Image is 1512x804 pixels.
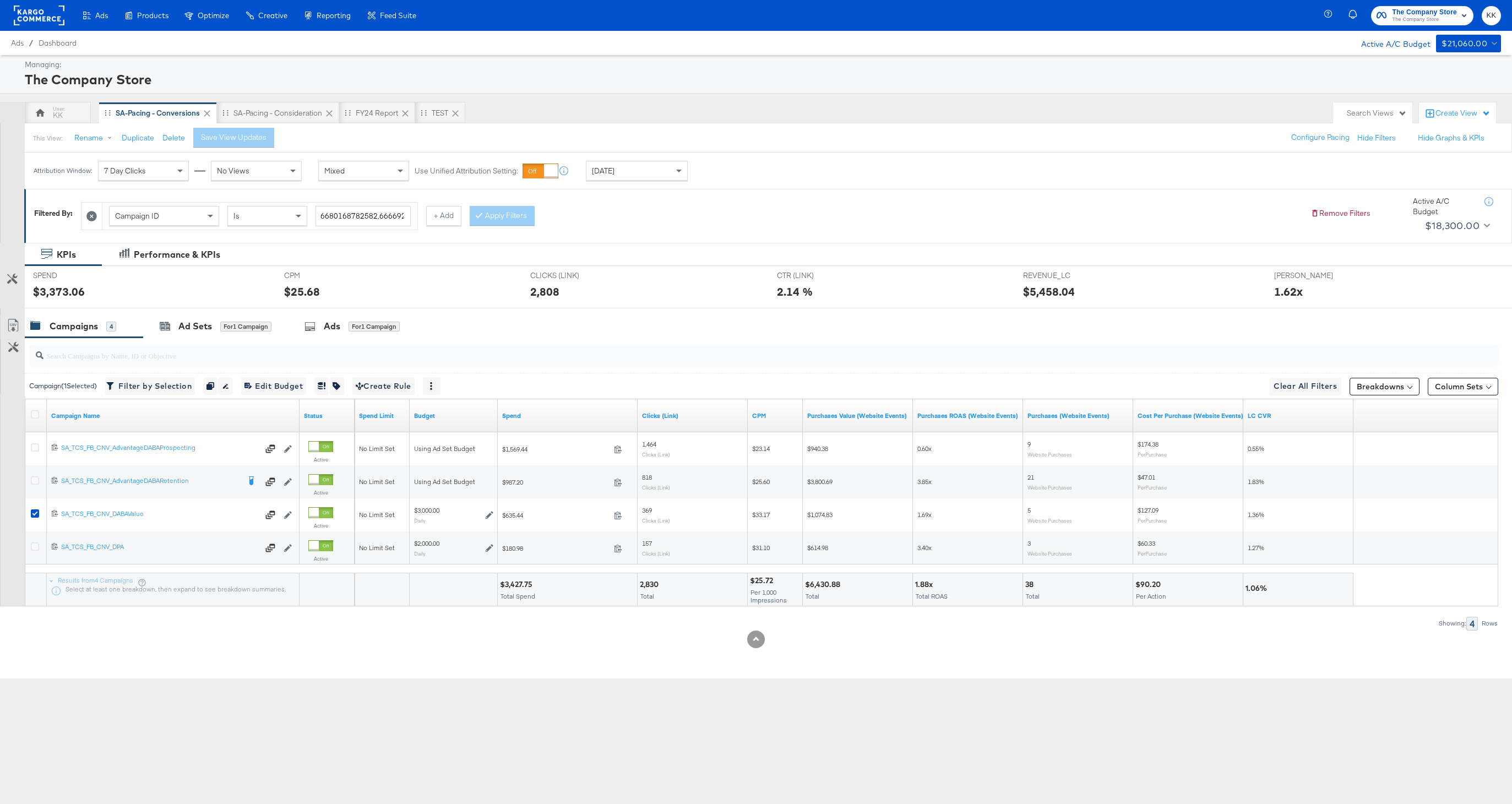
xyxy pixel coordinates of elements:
[1027,474,1034,482] span: 21
[316,206,411,226] input: Enter a search term
[61,509,259,518] div: SA_TCS_FB_CNV_DABAValue
[530,270,613,281] span: CLICKS (LINK)
[414,444,493,453] div: Using Ad Set Budget
[43,340,1359,362] input: Search Campaigns by Name, ID or Objective
[1027,484,1072,491] sub: Website Purchases
[917,544,932,552] span: 3.40x
[502,411,633,420] a: The total amount spent to date.
[1138,507,1159,515] span: $127.09
[308,489,333,496] label: Active
[1248,510,1264,519] span: 1.36%
[1025,579,1037,590] div: 38
[137,11,168,20] span: Products
[25,59,1498,70] div: Managing:
[642,507,652,515] span: 369
[1438,620,1466,627] div: Showing:
[61,509,259,520] a: SA_TCS_FB_CNV_DABAValue
[1027,540,1031,548] span: 3
[162,133,185,143] button: Delete
[198,11,229,20] span: Optimize
[777,284,813,300] div: 2.14 %
[359,444,395,453] span: No Limit Set
[1392,7,1457,18] span: The Company Store
[1138,517,1167,524] sub: Per Purchase
[222,110,229,116] div: Drag to reorder tab
[1136,593,1166,601] span: Per Action
[1246,583,1270,594] div: 1.06%
[807,444,828,453] span: $940.38
[1413,196,1473,216] div: Active A/C Budget
[917,477,932,486] span: 3.85x
[1481,620,1498,627] div: Rows
[29,381,97,391] div: Campaign ( 1 Selected)
[349,322,400,332] div: for 1 Campaign
[61,542,259,553] a: SA_TCS_FB_CNV_DPA
[1138,540,1155,548] span: $60.33
[642,540,652,548] span: 157
[359,544,395,552] span: No Limit Set
[324,166,345,176] span: Mixed
[178,320,212,333] div: Ad Sets
[807,411,909,420] a: The total value of the purchase actions tracked by your Custom Audience pixel on your website aft...
[359,411,405,420] a: If set, this is the maximum spend for your campaign.
[426,206,461,226] button: + Add
[1274,270,1357,281] span: [PERSON_NAME]
[61,443,259,452] div: SA_TCS_FB_CNV_AdvantageDABAProspecting
[241,377,306,395] button: Edit Budget
[807,510,833,519] span: $1,074.83
[640,579,662,590] div: 2,830
[324,320,340,333] div: Ads
[806,593,819,601] span: Total
[1350,35,1431,51] div: Active A/C Budget
[11,39,24,47] span: Ads
[61,542,259,551] div: SA_TCS_FB_CNV_DPA
[642,441,656,449] span: 1,464
[530,284,559,300] div: 2,808
[752,544,770,552] span: $31.10
[1421,217,1492,235] button: $18,300.00
[24,39,39,47] span: /
[308,522,333,529] label: Active
[51,411,295,420] a: Your campaign name.
[258,11,287,20] span: Creative
[752,411,798,420] a: The average cost you've paid to have 1,000 impressions of your ad.
[1027,441,1031,449] span: 9
[106,322,116,332] div: 4
[1248,544,1264,552] span: 1.27%
[752,444,770,453] span: $23.14
[414,517,426,524] sub: Daily
[1392,15,1457,24] span: The Company Store
[1442,37,1487,51] div: $21,060.00
[1135,579,1164,590] div: $90.20
[917,444,932,453] span: 0.60x
[1138,484,1167,491] sub: Per Purchase
[1357,133,1396,143] button: Hide Filters
[308,456,333,463] label: Active
[1486,9,1497,22] span: KK
[304,411,350,420] a: Shows the current state of your Ad Campaign.
[284,284,320,300] div: $25.68
[640,593,654,601] span: Total
[61,476,240,487] a: SA_TCS_FB_CNV_AdvantageDABARetention
[1138,411,1243,420] a: The average cost for each purchase tracked by your Custom Audience pixel on your website after pe...
[1023,284,1075,300] div: $5,458.04
[67,128,124,148] button: Rename
[1350,378,1419,395] button: Breakdowns
[1269,378,1341,395] button: Clear All Filters
[642,411,743,420] a: The number of clicks on links appearing on your ad or Page that direct people to your sites off F...
[352,377,415,395] button: Create Rule
[1138,474,1155,482] span: $47.01
[356,108,398,118] div: FY24 Report
[233,108,322,118] div: SA-Pacing - Consideration
[345,110,351,116] div: Drag to reorder tab
[1027,451,1072,458] sub: Website Purchases
[356,379,411,393] span: Create Rule
[915,579,936,590] div: 1.88x
[134,248,220,261] div: Performance & KPIs
[39,39,77,47] span: Dashboard
[414,411,493,420] a: The maximum amount you're willing to spend on your ads, on average each day or over the lifetime ...
[1425,218,1480,234] div: $18,300.00
[752,477,770,486] span: $25.60
[95,11,108,20] span: Ads
[502,478,610,486] span: $987.20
